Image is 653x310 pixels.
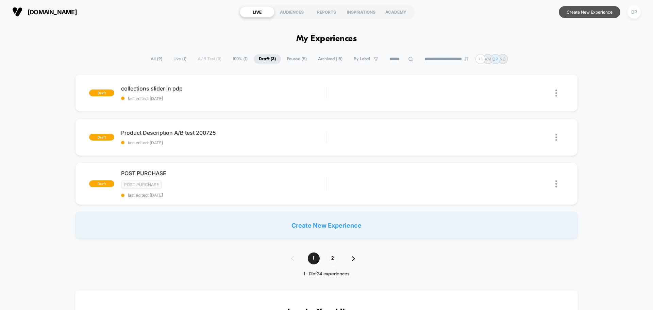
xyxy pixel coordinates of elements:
span: draft [89,89,114,96]
img: end [464,57,468,61]
span: collections slider in pdp [121,85,326,92]
span: last edited: [DATE] [121,96,326,101]
button: [DOMAIN_NAME] [10,6,79,17]
span: draft [89,180,114,187]
span: Paused ( 5 ) [282,54,312,64]
p: DP [492,56,498,62]
span: last edited: [DATE] [121,193,326,198]
span: Product Description A/B test 200725 [121,129,326,136]
span: Live ( 1 ) [168,54,191,64]
div: INSPIRATIONS [344,6,379,17]
img: close [555,134,557,141]
img: pagination forward [352,256,355,261]
span: 100% ( 1 ) [228,54,253,64]
div: DP [627,5,641,19]
div: AUDIENCES [274,6,309,17]
span: By Label [354,56,370,62]
p: AM [485,56,491,62]
h1: My Experiences [296,34,357,44]
div: ACADEMY [379,6,413,17]
span: 1 [308,252,320,264]
span: draft [89,134,114,141]
span: [DOMAIN_NAME] [28,9,77,16]
span: Archived ( 15 ) [313,54,348,64]
div: + 1 [475,54,485,64]
span: Draft ( 3 ) [254,54,281,64]
div: REPORTS [309,6,344,17]
img: Visually logo [12,7,22,17]
button: Create New Experience [559,6,620,18]
img: close [555,180,557,187]
div: Create New Experience [75,212,578,239]
span: Post Purchase [121,181,162,189]
span: 2 [326,252,338,264]
div: LIVE [240,6,274,17]
button: DP [625,5,643,19]
img: close [555,89,557,97]
div: 1 - 12 of 24 experiences [284,271,369,277]
p: NC [500,56,506,62]
span: All ( 9 ) [146,54,167,64]
span: last edited: [DATE] [121,140,326,145]
span: POST PURCHASE [121,170,326,177]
